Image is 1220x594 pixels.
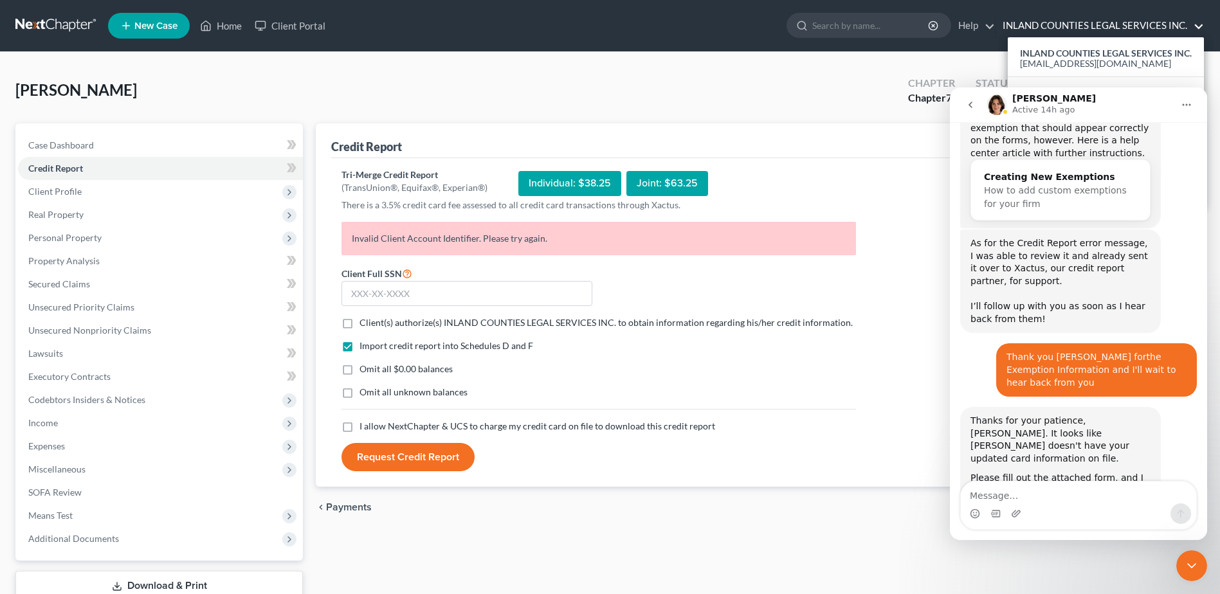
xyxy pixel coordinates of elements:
button: Upload attachment [61,421,71,431]
button: Emoji picker [20,421,30,431]
span: [EMAIL_ADDRESS][DOMAIN_NAME] [1020,58,1171,69]
span: How to add custom exemptions for your firm [34,98,177,122]
span: Client Full SSN [341,268,402,279]
div: You can create a firm-created exemption that should appear correctly on the forms, however. Here ... [21,22,201,72]
span: Import credit report into Schedules D and F [360,340,533,351]
div: Thanks for your patience, [PERSON_NAME]. It looks like [PERSON_NAME] doesn't have your updated ca... [21,327,201,377]
div: INLAND COUNTIES LEGAL SERVICES INC. [1008,37,1204,206]
a: Home [194,14,248,37]
div: Emma says… [10,142,247,256]
div: Chapter [908,91,955,105]
a: Credit Report [18,157,303,180]
span: Client Profile [28,186,82,197]
a: Help [952,14,995,37]
div: Creating New ExemptionsHow to add custom exemptions for your firm [21,73,200,134]
div: Thank you [PERSON_NAME] forthe Exemption Information and I'll wait to hear back from you [46,256,247,309]
input: Search by name... [812,14,930,37]
div: Creating New Exemptions [34,83,187,96]
span: Real Property [28,209,84,220]
a: Case Dashboard [18,134,303,157]
span: SOFA Review [28,487,82,498]
span: [PERSON_NAME] [15,80,137,99]
button: Gif picker [41,421,51,431]
div: Chapter [908,76,955,91]
iframe: Intercom live chat [1176,550,1207,581]
div: As for the Credit Report error message, I was able to review it and already sent it over to Xactu... [10,142,211,246]
span: Property Analysis [28,255,100,266]
a: INLAND COUNTIES LEGAL SERVICES INC. [996,14,1204,37]
button: Send a message… [221,416,241,437]
div: (TransUnion®, Equifax®, Experian®) [341,181,487,194]
a: Unsecured Priority Claims [18,296,303,319]
span: Unsecured Nonpriority Claims [28,325,151,336]
span: Additional Documents [28,533,119,544]
span: Executory Contracts [28,371,111,382]
span: Secured Claims [28,278,90,289]
a: Property Analysis [18,249,303,273]
span: Means Test [28,510,73,521]
span: Income [28,417,58,428]
i: chevron_left [316,502,326,512]
div: Emma says… [10,319,247,473]
span: Client(s) authorize(s) INLAND COUNTIES LEGAL SERVICES INC. to obtain information regarding his/he... [360,317,853,328]
a: Unsecured Nonpriority Claims [18,319,303,342]
div: Status [976,76,1014,91]
a: Executory Contracts [18,365,303,388]
div: Joint: $63.25 [626,171,708,196]
span: Case Dashboard [28,139,94,150]
div: Credit Report [331,139,402,154]
a: Client Portal [248,14,332,37]
span: I allow NextChapter & UCS to charge my credit card on file to download this credit report [360,420,715,431]
span: 7 [946,91,952,104]
div: Thanks for your patience, [PERSON_NAME]. It looks like [PERSON_NAME] doesn't have your updated ca... [10,319,211,450]
span: Omit all unknown balances [360,386,468,397]
button: Request Credit Report [341,443,475,471]
span: Unsecured Priority Claims [28,301,134,312]
iframe: Intercom live chat [950,87,1207,540]
span: Credit Report [28,163,83,174]
a: Secured Claims [18,273,303,296]
strong: INLAND COUNTIES LEGAL SERVICES INC. [1020,48,1192,59]
button: chevron_left Payments [316,502,372,512]
a: My Account Settings [1008,82,1204,104]
p: There is a 3.5% credit card fee assessed to all credit card transactions through Xactus. [341,199,856,212]
input: XXX-XX-XXXX [341,281,592,307]
span: Expenses [28,440,65,451]
span: New Case [134,21,178,31]
a: Lawsuits [18,342,303,365]
p: Invalid Client Account Identifier. Please try again. [341,222,856,255]
div: Please fill out the attached form, and I will work with [PERSON_NAME] to update everything for you. [21,384,201,422]
div: Thank you [PERSON_NAME] forthe Exemption Information and I'll wait to hear back from you [57,264,237,301]
div: As for the Credit Report error message, I was able to review it and already sent it over to Xactu... [21,150,201,238]
span: Codebtors Insiders & Notices [28,394,145,405]
span: Omit all $0.00 balances [360,363,453,374]
div: Individual: $38.25 [518,171,621,196]
span: Miscellaneous [28,464,86,474]
a: SOFA Review [18,481,303,504]
span: Lawsuits [28,348,63,359]
span: Personal Property [28,232,102,243]
textarea: Message… [11,394,246,416]
div: Tri-Merge Credit Report [341,168,487,181]
div: Rudy says… [10,256,247,319]
span: Payments [326,502,372,512]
